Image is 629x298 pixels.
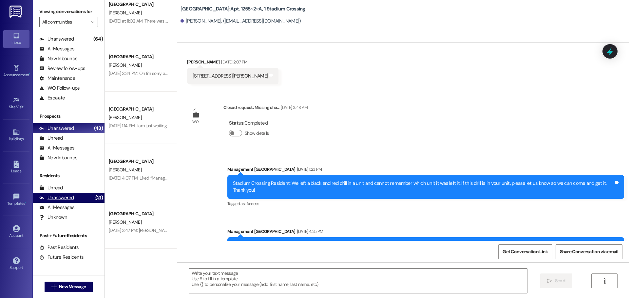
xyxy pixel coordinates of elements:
[39,154,77,161] div: New Inbounds
[39,254,84,261] div: Future Residents
[39,65,85,72] div: Review follow-ups
[39,125,74,132] div: Unanswered
[42,17,87,27] input: All communities
[3,127,29,144] a: Buildings
[227,228,624,237] div: Management [GEOGRAPHIC_DATA]
[3,255,29,273] a: Support
[109,219,142,225] span: [PERSON_NAME]
[227,166,624,175] div: Management [GEOGRAPHIC_DATA]
[39,85,80,92] div: WO Follow-ups
[193,73,268,79] div: [STREET_ADDRESS][PERSON_NAME]
[51,284,56,289] i: 
[3,223,29,241] a: Account
[109,123,372,129] div: [DATE] 1:14 PM: I am just waiting for my therapist to fill out a part of the forms later [DATE]. ...
[219,59,247,65] div: [DATE] 2:07 PM
[109,62,142,68] span: [PERSON_NAME]
[109,227,284,233] div: [DATE] 3:47 PM: [PERSON_NAME] told me she could call the office [DATE]. did she call earlier?
[109,53,169,60] div: [GEOGRAPHIC_DATA]
[33,113,105,120] div: Prospects
[602,278,607,284] i: 
[181,6,305,12] b: [GEOGRAPHIC_DATA]: Apt. 1255~2~A, 1 Stadium Crossing
[3,95,29,112] a: Site Visit •
[547,278,552,284] i: 
[503,248,548,255] span: Get Conversation Link
[109,106,169,113] div: [GEOGRAPHIC_DATA]
[246,201,259,206] span: Access
[233,180,614,194] div: Stadium Crossing Resident: We left a black and red drill in a unit and cannot remember which unit...
[109,10,142,16] span: [PERSON_NAME]
[91,19,94,25] i: 
[45,282,93,292] button: New Message
[109,210,169,217] div: [GEOGRAPHIC_DATA]
[109,175,276,181] div: [DATE] 4:07 PM: Liked “Management [GEOGRAPHIC_DATA] ([GEOGRAPHIC_DATA]): No…”
[279,104,308,111] div: [DATE] 3:48 AM
[39,45,74,52] div: All Messages
[109,114,142,120] span: [PERSON_NAME]
[92,123,105,133] div: (43)
[24,104,25,108] span: •
[39,55,77,62] div: New Inbounds
[39,145,74,151] div: All Messages
[39,7,98,17] label: Viewing conversations for
[29,72,30,76] span: •
[39,95,65,101] div: Escalate
[109,70,346,76] div: [DATE] 2:34 PM: Oh I'm sorry about that, I don't know why it wouldn't have my last name on it. Ye...
[33,232,105,239] div: Past + Future Residents
[94,193,105,203] div: (21)
[187,59,278,68] div: [PERSON_NAME]
[109,167,142,173] span: [PERSON_NAME]
[498,244,552,259] button: Get Conversation Link
[295,228,323,235] div: [DATE] 4:25 PM
[39,244,79,251] div: Past Residents
[223,104,308,113] div: Closed request: Missing sho...
[39,214,67,221] div: Unknown
[227,199,624,208] div: Tagged as:
[109,158,169,165] div: [GEOGRAPHIC_DATA]
[245,130,269,137] label: Show details
[3,191,29,209] a: Templates •
[556,244,622,259] button: Share Conversation via email
[109,18,447,24] div: [DATE] at 11:02 AM: There was a car in the handicap spot who was halfway in my spot and I couldn'...
[192,118,199,125] div: WO
[39,75,75,82] div: Maintenance
[39,135,63,142] div: Unread
[10,6,23,18] img: ResiDesk Logo
[560,248,618,255] span: Share Conversation via email
[39,184,63,191] div: Unread
[92,34,105,44] div: (64)
[181,18,301,25] div: [PERSON_NAME]. ([EMAIL_ADDRESS][DOMAIN_NAME])
[39,36,74,43] div: Unanswered
[229,120,244,126] b: Status
[59,283,86,290] span: New Message
[295,166,322,173] div: [DATE] 1:23 PM
[39,204,74,211] div: All Messages
[33,172,105,179] div: Residents
[39,194,74,201] div: Unanswered
[229,118,272,128] div: : Completed
[25,200,26,205] span: •
[555,277,565,284] span: Send
[540,273,572,288] button: Send
[109,1,169,8] div: [GEOGRAPHIC_DATA]
[3,30,29,48] a: Inbox
[3,159,29,176] a: Leads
